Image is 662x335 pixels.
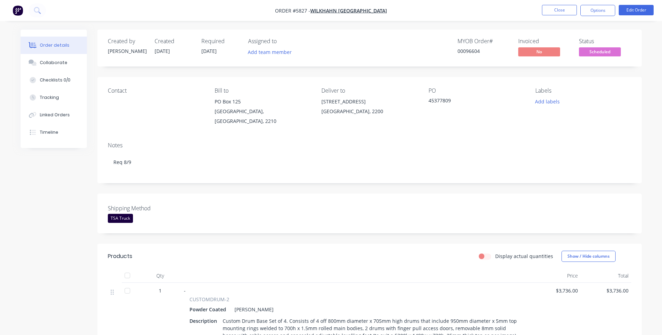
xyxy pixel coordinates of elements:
[542,5,577,15] button: Close
[108,214,133,223] div: TSA Truck
[189,316,220,326] div: Description
[201,48,217,54] span: [DATE]
[579,47,621,56] span: Scheduled
[139,269,181,283] div: Qty
[495,252,553,260] label: Display actual quantities
[108,151,631,173] div: Req 8/9
[40,77,70,83] div: Checklists 0/0
[535,87,631,94] div: Labels
[40,60,67,66] div: Collaborate
[579,38,631,45] div: Status
[108,142,631,149] div: Notes
[155,48,170,54] span: [DATE]
[248,47,296,57] button: Add team member
[40,129,58,135] div: Timeline
[189,304,229,314] div: Powder Coated
[518,47,560,56] span: No
[108,252,132,260] div: Products
[531,97,564,106] button: Add labels
[40,112,70,118] div: Linked Orders
[21,89,87,106] button: Tracking
[275,7,310,14] span: Order #5827 -
[244,47,295,57] button: Add team member
[40,42,69,48] div: Order details
[108,204,195,212] label: Shipping Method
[429,87,524,94] div: PO
[159,287,162,294] span: 1
[579,47,621,58] button: Scheduled
[155,38,193,45] div: Created
[215,97,310,126] div: PO Box 125[GEOGRAPHIC_DATA], [GEOGRAPHIC_DATA], 2210
[189,296,229,303] span: CUSTOMDRUM-2
[321,87,417,94] div: Deliver to
[201,38,240,45] div: Required
[108,38,146,45] div: Created by
[580,5,615,16] button: Options
[215,87,310,94] div: Bill to
[40,94,59,101] div: Tracking
[429,97,516,107] div: 45377809
[184,287,186,294] span: -
[458,38,510,45] div: MYOB Order #
[21,124,87,141] button: Timeline
[248,38,318,45] div: Assigned to
[561,251,616,262] button: Show / Hide columns
[458,47,510,55] div: 00096604
[583,287,628,294] span: $3,736.00
[215,97,310,107] div: PO Box 125
[321,97,417,107] div: [STREET_ADDRESS]
[21,71,87,89] button: Checklists 0/0
[21,37,87,54] button: Order details
[619,5,654,15] button: Edit Order
[581,269,631,283] div: Total
[530,269,581,283] div: Price
[108,47,146,55] div: [PERSON_NAME]
[232,304,274,314] div: [PERSON_NAME]
[533,287,578,294] span: $3,736.00
[310,7,387,14] a: Wilkhahn [GEOGRAPHIC_DATA]
[21,54,87,71] button: Collaborate
[13,5,23,16] img: Factory
[215,107,310,126] div: [GEOGRAPHIC_DATA], [GEOGRAPHIC_DATA], 2210
[518,38,571,45] div: Invoiced
[21,106,87,124] button: Linked Orders
[321,107,417,116] div: [GEOGRAPHIC_DATA], 2200
[321,97,417,119] div: [STREET_ADDRESS][GEOGRAPHIC_DATA], 2200
[108,87,203,94] div: Contact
